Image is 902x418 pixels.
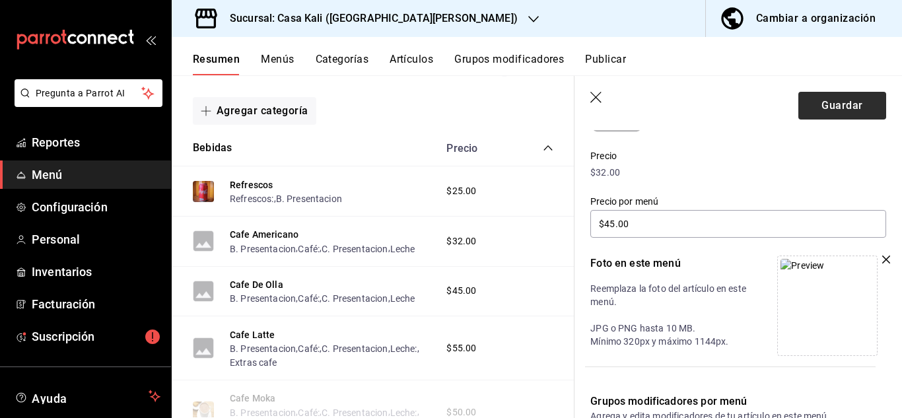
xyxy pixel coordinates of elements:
[230,328,275,341] button: Cafe Latte
[590,166,886,180] p: $32.00
[193,53,902,75] div: navigation tabs
[15,79,162,107] button: Pregunta a Parrot AI
[590,256,753,271] p: Foto en este menú
[433,142,518,155] div: Precio
[322,242,388,256] button: C. Presentacion
[230,278,283,291] button: Cafe De Olla
[193,141,232,156] button: Bebidas
[276,192,342,205] button: B. Presentacion
[9,96,162,110] a: Pregunta a Parrot AI
[322,342,388,355] button: C. Presentacion
[230,356,277,369] button: Extras cafe
[798,92,886,120] button: Guardar
[193,53,240,75] button: Resumen
[32,263,160,281] span: Inventarios
[390,292,415,305] button: Leche
[193,97,316,125] button: Agregar categoría
[298,242,320,256] button: Café:
[230,342,296,355] button: B. Presentacion
[298,342,320,355] button: Café:
[446,284,476,298] span: $45.00
[298,292,320,305] button: Café:
[543,143,553,153] button: collapse-category-row
[446,341,476,355] span: $55.00
[454,53,564,75] button: Grupos modificadores
[32,388,143,404] span: Ayuda
[230,291,415,305] div: , , ,
[145,34,156,45] button: open_drawer_menu
[590,282,753,348] p: Reemplaza la foto del artículo en este menú. JPG o PNG hasta 10 MB. Mínimo 320px y máximo 1144px.
[590,394,886,409] p: Grupos modificadores por menú
[193,181,214,202] img: Preview
[219,11,518,26] h3: Sucursal: Casa Kali ([GEOGRAPHIC_DATA][PERSON_NAME])
[322,292,388,305] button: C. Presentacion
[390,242,415,256] button: Leche
[32,295,160,313] span: Facturación
[390,53,433,75] button: Artículos
[32,198,160,216] span: Configuración
[32,230,160,248] span: Personal
[756,9,876,28] div: Cambiar a organización
[230,292,296,305] button: B. Presentacion
[32,328,160,345] span: Suscripción
[585,53,626,75] button: Publicar
[32,166,160,184] span: Menú
[36,87,142,100] span: Pregunta a Parrot AI
[390,342,417,355] button: Leche:
[590,210,886,238] input: $0.00
[230,242,296,256] button: B. Presentacion
[230,341,433,370] div: , , , ,
[230,228,298,241] button: Cafe Americano
[590,149,886,163] p: Precio
[446,234,476,248] span: $32.00
[230,241,415,255] div: , , ,
[230,178,273,192] button: Refrescos
[446,184,476,198] span: $25.00
[261,53,294,75] button: Menús
[32,133,160,151] span: Reportes
[590,197,886,206] label: Precio por menú
[230,192,274,205] button: Refrescos:
[230,192,342,205] div: ,
[781,259,824,273] img: Preview
[316,53,369,75] button: Categorías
